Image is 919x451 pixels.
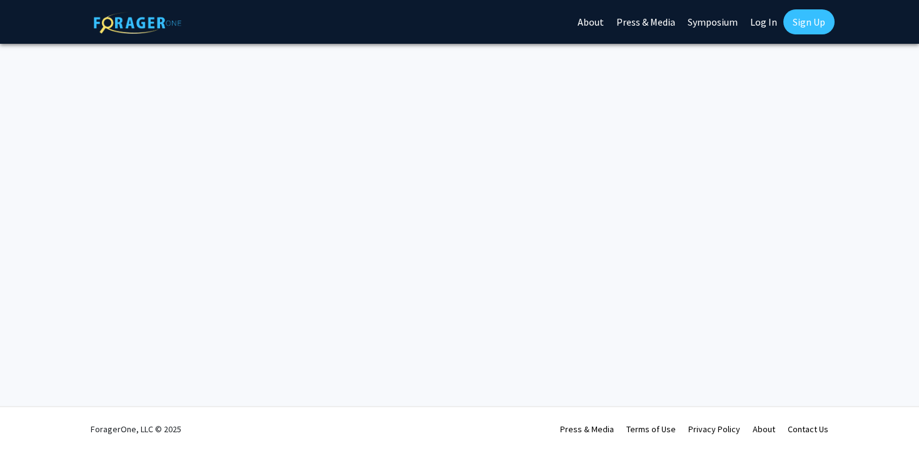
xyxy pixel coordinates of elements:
div: ForagerOne, LLC © 2025 [91,407,181,451]
a: Sign Up [783,9,835,34]
a: Press & Media [560,423,614,435]
a: Privacy Policy [688,423,740,435]
a: About [753,423,775,435]
img: ForagerOne Logo [94,12,181,34]
a: Contact Us [788,423,828,435]
a: Terms of Use [626,423,676,435]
